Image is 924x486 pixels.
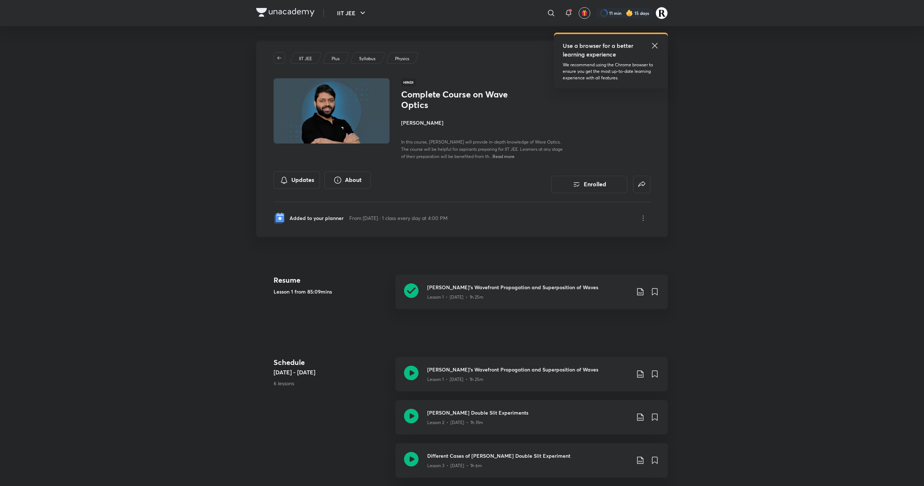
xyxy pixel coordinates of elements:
[274,171,320,189] button: Updates
[563,62,659,81] p: We recommend using the Chrome browser to ensure you get the most up-to-date learning experience w...
[427,419,483,426] p: Lesson 2 • [DATE] • 1h 31m
[427,294,483,300] p: Lesson 1 • [DATE] • 1h 25m
[401,119,563,126] h4: [PERSON_NAME]
[551,176,627,193] button: Enrolled
[272,78,391,144] img: Thumbnail
[358,55,377,62] a: Syllabus
[427,462,482,469] p: Lesson 3 • [DATE] • 1h 6m
[579,7,590,19] button: avatar
[394,55,411,62] a: Physics
[395,357,668,400] a: [PERSON_NAME]'s Wavefront Propogation and Superposition of WavesLesson 1 • [DATE] • 1h 25m
[395,55,409,62] p: Physics
[401,78,416,86] span: Hindi
[427,376,483,383] p: Lesson 1 • [DATE] • 1h 25m
[274,368,390,377] h5: [DATE] - [DATE]
[274,357,390,368] h4: Schedule
[324,171,371,189] button: About
[274,288,390,295] h5: Lesson 1 from 85:09mins
[563,41,635,59] h5: Use a browser for a better learning experience
[298,55,313,62] a: IIT JEE
[274,379,390,387] p: 6 lessons
[330,55,341,62] a: Plus
[274,275,390,286] h4: Resume
[633,176,650,193] button: false
[492,153,515,159] span: Read more
[349,214,448,222] p: From [DATE] · 1 class every day at 4:00 PM
[256,8,315,18] a: Company Logo
[626,9,633,17] img: streak
[395,275,668,318] a: [PERSON_NAME]'s Wavefront Propogation and Superposition of WavesLesson 1 • [DATE] • 1h 25m
[427,452,630,460] h3: Different Cases of [PERSON_NAME] Double Slit Experiment
[581,10,588,16] img: avatar
[290,214,344,222] p: Added to your planner
[427,283,630,291] h3: [PERSON_NAME]'s Wavefront Propogation and Superposition of Waves
[427,366,630,373] h3: [PERSON_NAME]'s Wavefront Propogation and Superposition of Waves
[333,6,371,20] button: IIT JEE
[427,409,630,416] h3: [PERSON_NAME] Double Slit Experiments
[299,55,312,62] p: IIT JEE
[359,55,375,62] p: Syllabus
[401,139,563,159] span: In this course, [PERSON_NAME] will provide in-depth knowledge of Wave Optics. The course will be ...
[256,8,315,17] img: Company Logo
[395,400,668,443] a: [PERSON_NAME] Double Slit ExperimentsLesson 2 • [DATE] • 1h 31m
[401,89,520,110] h1: Complete Course on Wave Optics
[332,55,340,62] p: Plus
[655,7,668,19] img: Rakhi Sharma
